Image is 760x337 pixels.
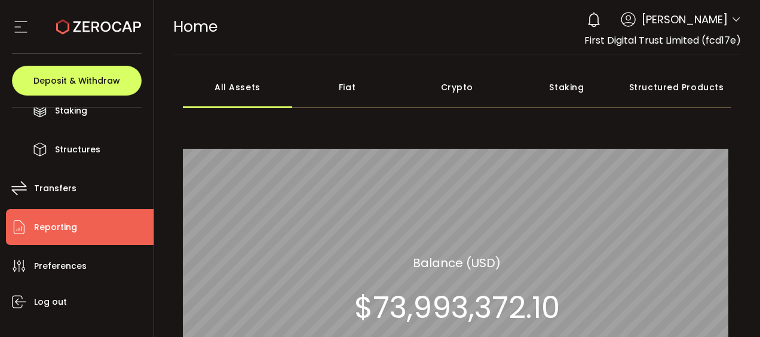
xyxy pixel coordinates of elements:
span: Preferences [34,258,87,275]
div: Staking [512,66,622,108]
span: Structures [55,141,100,158]
div: Structured Products [621,66,731,108]
span: Transfers [34,180,76,197]
div: Fiat [292,66,402,108]
button: Deposit & Withdraw [12,66,142,96]
span: Deposit & Withdraw [33,76,120,85]
div: All Assets [183,66,293,108]
span: Staking [55,102,87,120]
span: [PERSON_NAME] [642,11,728,27]
section: Balance (USD) [413,253,501,271]
span: Log out [34,293,67,311]
section: $73,993,372.10 [354,289,560,325]
iframe: Chat Widget [700,280,760,337]
div: Crypto [402,66,512,108]
span: Home [173,16,217,37]
span: Reporting [34,219,77,236]
span: First Digital Trust Limited (fcd17e) [584,33,741,47]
